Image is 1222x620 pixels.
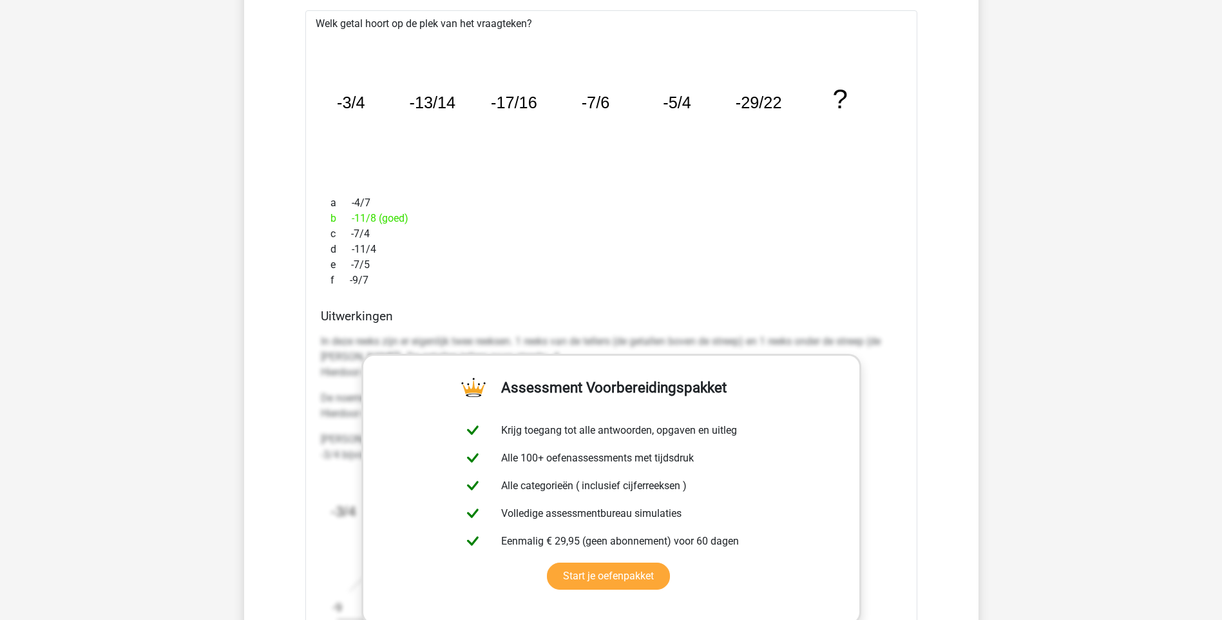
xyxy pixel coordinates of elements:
h4: Uitwerkingen [321,309,902,324]
p: De noemers gaan steeds: +2 Hierdoor ontstaat de volgende reeks: [12, 14, 16, 18, 20, 22, 24] [321,391,902,421]
tspan: -3/4 [330,502,356,519]
p: [PERSON_NAME] goed hoe je de breuken in de reeks moet herschrijven om het patroon te herkennen. -... [321,432,902,463]
span: d [330,242,352,257]
span: e [330,257,351,273]
tspan: -7/6 [581,93,609,111]
a: Start je oefenpakket [547,563,670,590]
div: -9/7 [321,273,902,288]
text: -9 [332,601,341,614]
tspan: -17/16 [491,93,537,111]
span: a [330,195,352,211]
div: -4/7 [321,195,902,211]
span: c [330,226,351,242]
div: -7/5 [321,257,902,273]
div: -11/4 [321,242,902,257]
div: -11/8 (goed) [321,211,902,226]
span: b [330,211,352,226]
tspan: -5/4 [663,93,691,111]
tspan: -29/22 [735,93,781,111]
span: f [330,273,350,288]
div: -7/4 [321,226,902,242]
tspan: ? [832,84,847,114]
p: In deze reeks zijn er eigenlijk twee reeksen. 1 reeks van de tellers (de getallen boven de streep... [321,334,902,380]
tspan: -13/14 [409,93,455,111]
tspan: -3/4 [336,93,365,111]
